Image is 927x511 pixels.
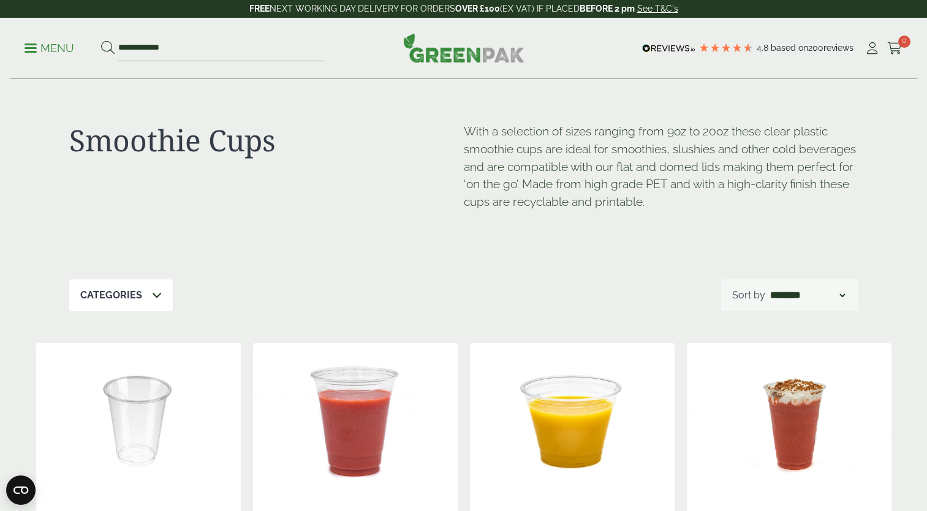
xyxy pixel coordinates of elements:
[25,41,74,53] a: Menu
[757,43,771,53] span: 4.8
[698,42,754,53] div: 4.79 Stars
[642,44,695,53] img: REVIEWS.io
[637,4,678,13] a: See T&C's
[253,343,458,496] img: 12oz PET Smoothie Cup with Raspberry Smoothie no lid
[6,475,36,505] button: Open CMP widget
[455,4,500,13] strong: OVER £100
[687,343,891,496] img: 16oz PET Smoothie Cup with Strawberry Milkshake and cream
[887,39,902,58] a: 0
[470,343,675,496] img: 9oz pet clear smoothie cup
[36,343,241,496] img: 7oz Clear PET Smoothie Cup[13142]
[464,123,858,211] p: With a selection of sizes ranging from 9oz to 20oz these clear plastic smoothie cups are ideal fo...
[403,33,524,62] img: GreenPak Supplies
[865,42,880,55] i: My Account
[69,123,464,158] h1: Smoothie Cups
[823,43,853,53] span: reviews
[771,43,808,53] span: Based on
[887,42,902,55] i: Cart
[25,41,74,56] p: Menu
[732,288,765,303] p: Sort by
[808,43,823,53] span: 200
[898,36,910,48] span: 0
[249,4,270,13] strong: FREE
[768,288,847,303] select: Shop order
[80,288,142,303] p: Categories
[580,4,635,13] strong: BEFORE 2 pm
